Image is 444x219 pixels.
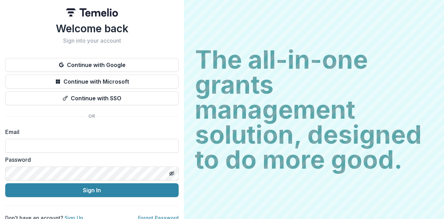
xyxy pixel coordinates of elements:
[5,183,179,197] button: Sign In
[5,91,179,105] button: Continue with SSO
[166,168,177,179] button: Toggle password visibility
[5,58,179,72] button: Continue with Google
[66,8,118,17] img: Temelio
[5,155,174,164] label: Password
[5,22,179,35] h1: Welcome back
[5,75,179,89] button: Continue with Microsoft
[5,37,179,44] h2: Sign into your account
[5,128,174,136] label: Email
